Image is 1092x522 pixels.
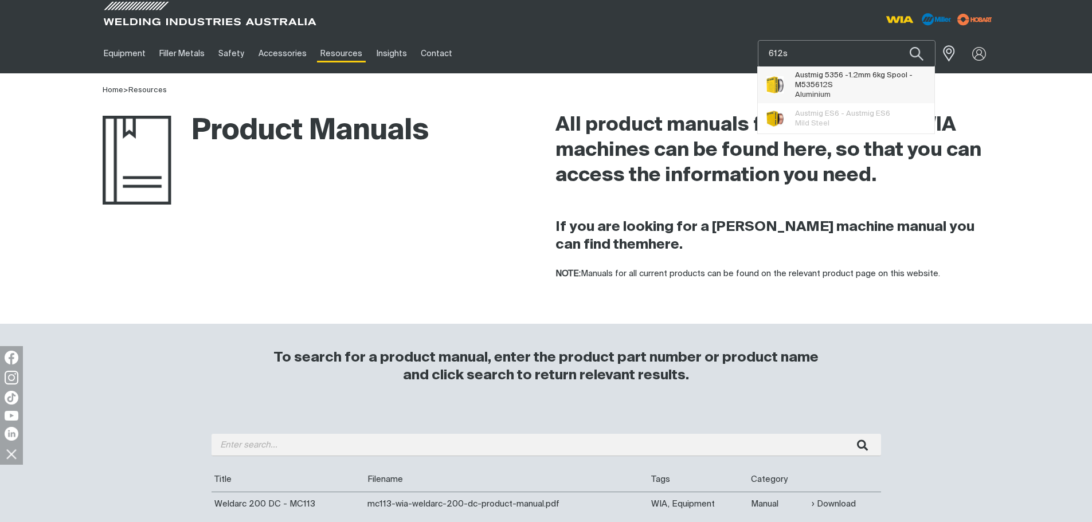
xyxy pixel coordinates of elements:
[252,34,314,73] a: Accessories
[795,91,831,99] span: Aluminium
[314,34,369,73] a: Resources
[103,113,429,150] h1: Product Manuals
[97,34,771,73] nav: Main
[758,41,935,66] input: Product name or item number...
[123,87,128,94] span: >
[555,268,990,281] p: Manuals for all current products can be found on the relevant product page on this website.
[795,120,829,127] span: Mild Steel
[365,468,649,492] th: Filename
[2,444,21,464] img: hide socials
[758,66,934,134] ul: Suggestions
[648,468,748,492] th: Tags
[5,411,18,421] img: YouTube
[555,269,581,278] strong: NOTE:
[5,371,18,384] img: Instagram
[414,34,459,73] a: Contact
[812,497,856,511] a: Download
[212,434,881,456] input: Enter search...
[97,34,152,73] a: Equipment
[5,391,18,405] img: TikTok
[795,109,890,119] span: Austmig ES6 - Austmig ES6
[555,113,990,189] h2: All product manuals for discontinued WIA machines can be found here, so that you can access the i...
[152,34,212,73] a: Filler Metals
[212,34,251,73] a: Safety
[648,492,748,516] td: WIA, Equipment
[748,492,809,516] td: Manual
[5,427,18,441] img: LinkedIn
[748,468,809,492] th: Category
[954,11,996,28] img: miller
[897,40,936,67] button: Search products
[555,220,974,252] strong: If you are looking for a [PERSON_NAME] machine manual you can find them
[365,492,649,516] td: mc113-wia-weldarc-200-dc-product-manual.pdf
[269,349,824,384] h3: To search for a product manual, enter the product part number or product name and click search to...
[212,492,365,516] td: Weldarc 200 DC - MC113
[648,238,683,252] a: here.
[103,87,123,94] a: Home
[795,70,926,90] span: Austmig 5356 -1.2mm 6kg Spool - M535
[5,351,18,364] img: Facebook
[815,81,833,89] span: 612S
[212,468,365,492] th: Title
[369,34,413,73] a: Insights
[128,87,167,94] a: Resources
